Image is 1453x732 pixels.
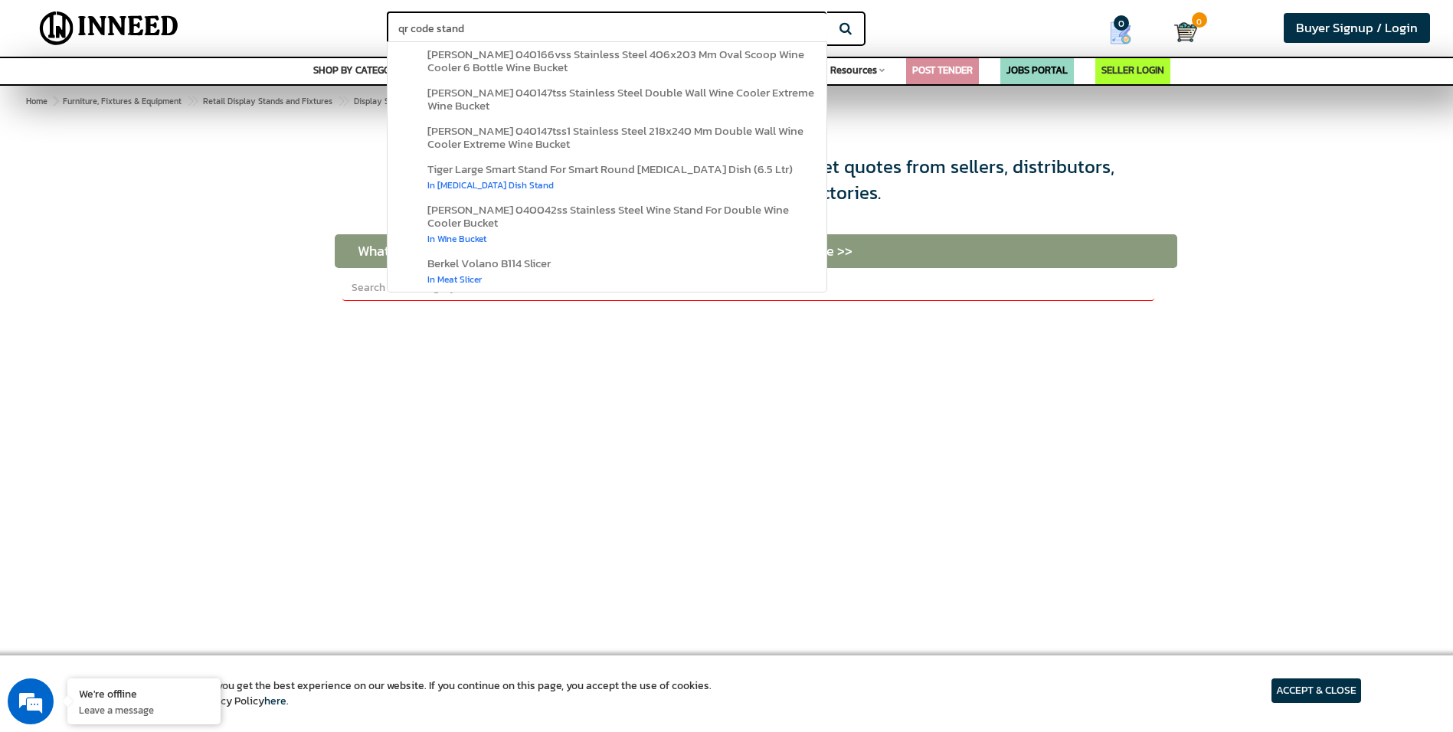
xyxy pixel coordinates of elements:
[427,122,803,152] span: [PERSON_NAME] 040147tss1 stainless steel 218x240 mm double wall wine cooler extreme wine bucket
[388,157,826,198] a: tiger large smart stand for smart round [MEDICAL_DATA] dish (6.5 ltr)in [MEDICAL_DATA] dish stand
[8,418,292,472] textarea: Type your message and click 'Submit'
[1006,63,1068,77] a: JOBS PORTAL
[427,270,551,286] div: in meat slicer
[1079,15,1173,51] a: my Quotes 0
[427,176,793,191] div: in [MEDICAL_DATA] dish stand
[351,92,413,110] a: Display Stands
[203,95,332,107] span: Retail Display Stands and Fixtures
[53,95,57,107] span: >
[1101,63,1164,77] a: SELLER LOGIN
[1296,18,1418,38] span: Buyer Signup / Login
[26,92,64,100] img: logo_Zg8I0qSkbAqR2WFHt3p6CTuqpyXMFPubPcD2OT02zFN43Cy9FUNNG3NEPhM_Q1qe_.png
[27,9,191,47] img: Inneed.Market
[388,42,826,80] a: [PERSON_NAME] 040166vss stainless steel 406x203 mm oval scoop wine cooler 6 bottle wine bucket
[1271,678,1361,703] article: ACCEPT & CLOSE
[387,11,826,46] input: Search for Brands, Products, Sellers, Manufacturers...
[80,86,257,106] div: Leave a message
[1284,13,1430,43] a: Buyer Signup / Login
[264,693,286,709] a: here
[335,234,1177,268] td: What product are you looking to buy? Search and Select an item category here >>
[106,402,116,411] img: salesiqlogo_leal7QplfZFryJ6FIlVepeu7OftD7mt8q6exU6-34PB8prfIgodN67KcxXM9Y7JQ_.png
[60,92,185,110] a: Furniture, Fixtures & Equipment
[388,251,826,292] a: berkel volano b114 slicerin meat slicer
[388,80,826,119] a: [PERSON_NAME] 040147tss stainless steel double wall wine cooler extreme wine bucket
[912,63,973,77] a: POST TENDER
[1174,15,1189,49] a: Cart 0
[388,119,826,157] a: [PERSON_NAME] 040147tss1 stainless steel 218x240 mm double wall wine cooler extreme wine bucket
[338,92,345,110] span: >
[200,92,335,110] a: Retail Display Stands and Fixtures
[187,92,195,110] span: >
[313,63,403,77] span: SHOP BY CATEGORY
[79,686,209,701] div: We're offline
[23,92,51,110] a: Home
[354,95,410,107] span: Display Stands
[63,95,182,107] span: Furniture, Fixtures & Equipment
[427,201,789,231] span: [PERSON_NAME] 040042ss stainless steel wine stand for double wine cooler bucket
[1109,21,1132,44] img: Show My Quotes
[388,198,826,251] a: [PERSON_NAME] 040042ss stainless steel wine stand for double wine cooler bucketin wine bucket
[1192,12,1207,28] span: 0
[427,230,820,245] div: in wine bucket
[427,83,814,114] span: [PERSON_NAME] 040147tss stainless steel double wall wine cooler extreme wine bucket
[120,401,195,412] em: Driven by SalesIQ
[92,678,712,709] article: We use cookies to ensure you get the best experience on our website. If you continue on this page...
[1114,15,1129,31] span: 0
[427,254,551,272] span: berkel volano b114 slicer
[251,8,288,44] div: Minimize live chat window
[342,275,1154,301] input: Search item category here..
[32,193,267,348] span: We are offline. Please leave us a message.
[427,160,793,178] span: tiger large smart stand for smart round [MEDICAL_DATA] dish (6.5 ltr)
[830,63,877,77] span: Resources
[60,95,483,107] span: QR Code Stand
[427,45,804,76] span: [PERSON_NAME] 040166vss stainless steel 406x203 mm oval scoop wine cooler 6 bottle wine bucket
[79,703,209,717] p: Leave a message
[1174,21,1197,44] img: Cart
[224,472,278,492] em: Submit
